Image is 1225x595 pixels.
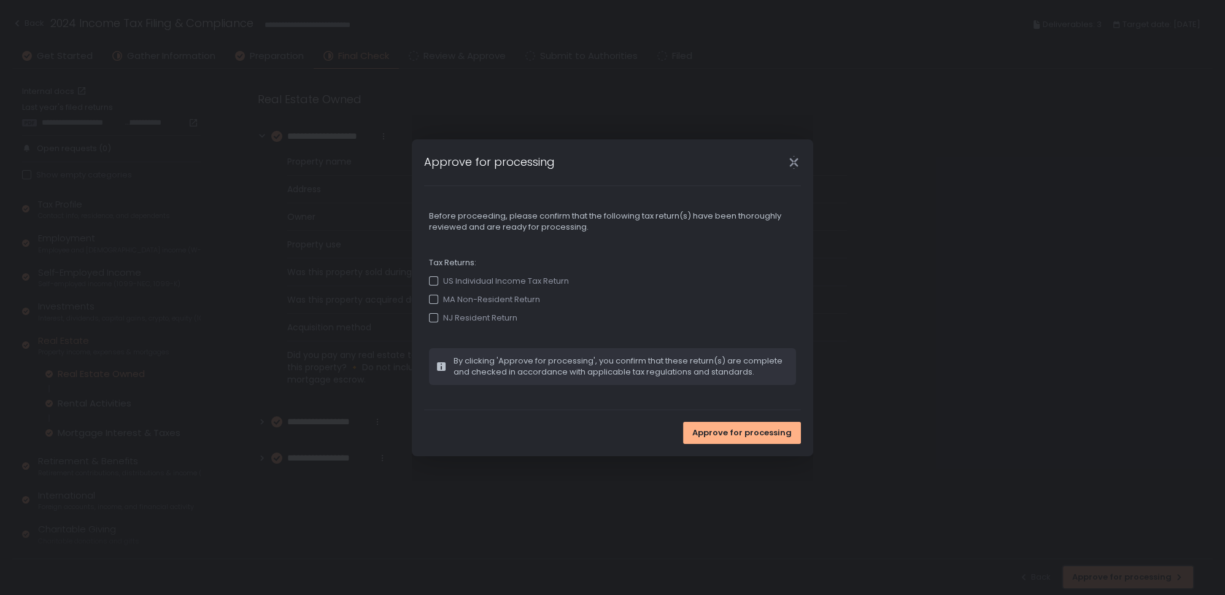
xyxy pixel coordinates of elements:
button: Approve for processing [683,422,801,444]
span: Before proceeding, please confirm that the following tax return(s) have been thoroughly reviewed ... [429,211,796,233]
span: Approve for processing [692,427,792,438]
span: By clicking 'Approve for processing', you confirm that these return(s) are complete and checked i... [454,356,789,378]
div: Close [774,155,813,169]
h1: Approve for processing [424,154,555,170]
span: Tax Returns: [429,257,796,268]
